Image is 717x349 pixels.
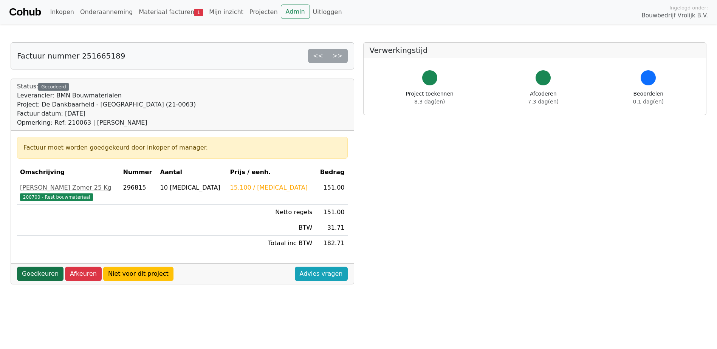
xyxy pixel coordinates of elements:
div: Factuur datum: [DATE] [17,109,196,118]
div: Project toekennen [406,90,454,106]
h5: Verwerkingstijd [370,46,700,55]
div: Factuur moet worden goedgekeurd door inkoper of manager. [23,143,341,152]
th: Bedrag [315,165,347,180]
th: Omschrijving [17,165,120,180]
div: Opmerking: Ref: 210063 | [PERSON_NAME] [17,118,196,127]
div: Leverancier: BMN Bouwmaterialen [17,91,196,100]
span: 200700 - Rest bouwmateriaal [20,193,93,201]
a: Mijn inzicht [206,5,246,20]
a: Projecten [246,5,281,20]
th: Nummer [120,165,157,180]
span: 0.1 dag(en) [633,99,664,105]
td: Netto regels [227,205,316,220]
div: 15.100 / [MEDICAL_DATA] [230,183,313,192]
h5: Factuur nummer 251665189 [17,51,125,60]
td: Totaal inc BTW [227,236,316,251]
td: 296815 [120,180,157,205]
a: Niet voor dit project [103,267,173,281]
span: Bouwbedrijf Vrolijk B.V. [641,11,708,20]
a: Onderaanneming [77,5,136,20]
td: 151.00 [315,180,347,205]
div: 10 [MEDICAL_DATA] [160,183,224,192]
th: Aantal [157,165,227,180]
div: Status: [17,82,196,127]
td: 31.71 [315,220,347,236]
a: Goedkeuren [17,267,63,281]
span: Ingelogd onder: [669,4,708,11]
span: 7.3 dag(en) [528,99,559,105]
a: Afkeuren [65,267,102,281]
a: Admin [281,5,310,19]
td: 151.00 [315,205,347,220]
a: [PERSON_NAME] Zomer 25 Kg200700 - Rest bouwmateriaal [20,183,117,201]
span: 1 [194,9,203,16]
div: Beoordelen [633,90,664,106]
div: Afcoderen [528,90,559,106]
th: Prijs / eenh. [227,165,316,180]
div: Project: De Dankbaarheid - [GEOGRAPHIC_DATA] (21-0063) [17,100,196,109]
span: 8.3 dag(en) [414,99,445,105]
div: [PERSON_NAME] Zomer 25 Kg [20,183,117,192]
td: BTW [227,220,316,236]
a: Materiaal facturen1 [136,5,206,20]
a: Cohub [9,3,41,21]
a: Uitloggen [310,5,345,20]
a: Advies vragen [295,267,348,281]
div: Gecodeerd [38,83,69,91]
a: Inkopen [47,5,77,20]
td: 182.71 [315,236,347,251]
